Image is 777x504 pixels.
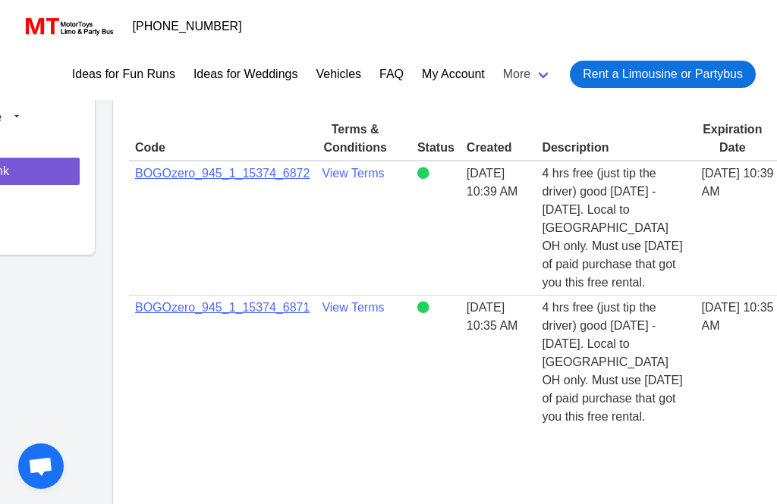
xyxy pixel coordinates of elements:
span: [DATE] 10:35 AM [702,301,774,332]
div: Created [467,139,530,157]
a: FAQ [379,65,404,83]
a: Rent a Limousine or Partybus [570,61,756,88]
span: BOGOzero_945_1_15374_6872 [135,167,310,180]
a: Ideas for Fun Runs [72,65,175,83]
span: BOGOzero_945_1_15374_6871 [135,301,310,314]
span: [DATE] 10:39 AM [467,167,518,198]
a: View Terms [322,301,384,314]
div: Code [135,139,310,157]
span: [DATE] 10:39 AM [702,167,774,198]
a: [PHONE_NUMBER] [124,11,251,42]
span: [DATE] 10:35 AM [467,301,518,332]
a: Ideas for Weddings [193,65,298,83]
span: 4 hrs free (just tip the driver) good [DATE] - [DATE]. Local to [GEOGRAPHIC_DATA] OH only. Must u... [542,301,682,423]
a: View Terms [322,167,384,180]
img: MotorToys Logo [21,16,115,37]
a: Open chat [18,443,64,489]
span: 4 hrs free (just tip the driver) good [DATE] - [DATE]. Local to [GEOGRAPHIC_DATA] OH only. Must u... [542,167,682,289]
span: Rent a Limousine or Partybus [583,65,743,83]
a: More [494,55,561,94]
a: My Account [422,65,485,83]
div: Description [542,139,689,157]
a: Vehicles [316,65,361,83]
div: Terms & Conditions [322,121,405,157]
div: Status [417,139,455,157]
